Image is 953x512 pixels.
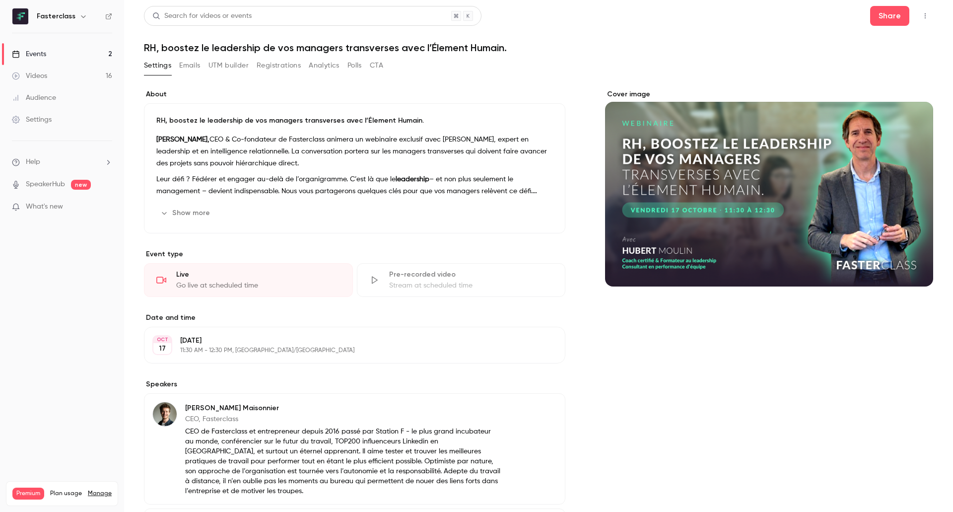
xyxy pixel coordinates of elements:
div: Live [176,270,340,280]
button: UTM builder [208,58,249,73]
button: Polls [347,58,362,73]
img: Raphael Maisonnier [153,402,177,426]
p: 11:30 AM - 12:30 PM, [GEOGRAPHIC_DATA]/[GEOGRAPHIC_DATA] [180,347,513,355]
iframe: Noticeable Trigger [100,203,112,212]
div: Videos [12,71,47,81]
span: new [71,180,91,190]
button: Settings [144,58,171,73]
p: CEO & Co-fondateur de Fasterclass animera un webinaire exclusif avec [PERSON_NAME], expert en lea... [156,134,553,169]
section: Cover image [605,89,933,287]
div: LiveGo live at scheduled time [144,263,353,297]
p: Leur défi ? Fédérer et engager au-delà de l’organigramme. C’est là que le – et non plus seulement... [156,173,553,197]
span: Plan usage [50,490,82,498]
a: SpeakerHub [26,179,65,190]
p: 17 [159,344,166,354]
div: Events [12,49,46,59]
p: [PERSON_NAME] Maisonnier [185,403,501,413]
span: What's new [26,202,63,212]
li: help-dropdown-opener [12,157,112,167]
p: CEO, Fasterclass [185,414,501,424]
label: About [144,89,565,99]
p: RH, boostez le leadership de vos managers transverses avec l’Élement Humain. [156,116,553,126]
div: Raphael Maisonnier[PERSON_NAME] MaisonnierCEO, FasterclassCEO de Fasterclass et entrepreneur depu... [144,393,565,505]
p: CEO de Fasterclass et entrepreneur depuis 2016 passé par Station F - le plus grand incubateur au ... [185,427,501,496]
p: [DATE] [180,336,513,346]
span: Premium [12,488,44,500]
button: Emails [179,58,200,73]
button: Analytics [309,58,340,73]
div: Pre-recorded videoStream at scheduled time [357,263,566,297]
p: Event type [144,249,565,259]
div: Stream at scheduled time [389,281,553,291]
div: Search for videos or events [152,11,252,21]
div: Audience [12,93,56,103]
div: Settings [12,115,52,125]
button: Registrations [257,58,301,73]
img: Fasterclass [12,8,28,24]
div: OCT [153,336,171,343]
label: Cover image [605,89,933,99]
span: Help [26,157,40,167]
strong: [PERSON_NAME], [156,136,209,143]
h6: Fasterclass [37,11,75,21]
strong: leadership [396,176,429,183]
a: Manage [88,490,112,498]
button: Show more [156,205,216,221]
h1: RH, boostez le leadership de vos managers transverses avec l’Élement Humain. [144,42,933,54]
button: CTA [370,58,383,73]
label: Date and time [144,313,565,323]
label: Speakers [144,379,565,389]
div: Pre-recorded video [389,270,553,280]
button: Share [870,6,909,26]
div: Go live at scheduled time [176,281,340,291]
